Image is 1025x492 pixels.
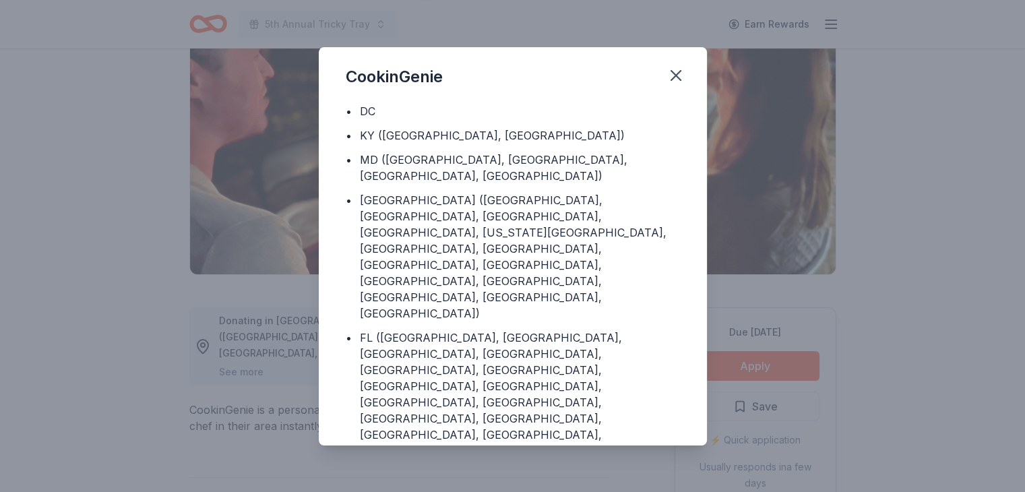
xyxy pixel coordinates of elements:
div: • [346,152,352,168]
div: • [346,330,352,346]
div: [GEOGRAPHIC_DATA] ([GEOGRAPHIC_DATA], [GEOGRAPHIC_DATA], [GEOGRAPHIC_DATA], [GEOGRAPHIC_DATA], [U... [360,192,680,321]
div: CookinGenie [346,66,443,88]
div: KY ([GEOGRAPHIC_DATA], [GEOGRAPHIC_DATA]) [360,127,625,144]
div: • [346,192,352,208]
div: • [346,127,352,144]
div: DC [360,103,375,119]
div: FL ([GEOGRAPHIC_DATA], [GEOGRAPHIC_DATA], [GEOGRAPHIC_DATA], [GEOGRAPHIC_DATA], [GEOGRAPHIC_DATA]... [360,330,680,459]
div: MD ([GEOGRAPHIC_DATA], [GEOGRAPHIC_DATA], [GEOGRAPHIC_DATA], [GEOGRAPHIC_DATA]) [360,152,680,184]
div: • [346,103,352,119]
